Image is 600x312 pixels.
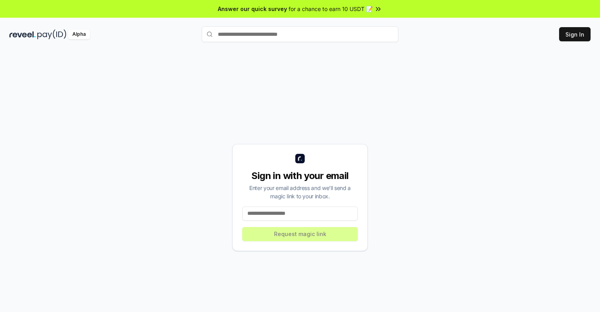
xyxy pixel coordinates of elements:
[289,5,373,13] span: for a chance to earn 10 USDT 📝
[242,170,358,182] div: Sign in with your email
[68,30,90,39] div: Alpha
[218,5,287,13] span: Answer our quick survey
[242,184,358,200] div: Enter your email address and we’ll send a magic link to your inbox.
[295,154,305,163] img: logo_small
[37,30,66,39] img: pay_id
[559,27,591,41] button: Sign In
[9,30,36,39] img: reveel_dark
